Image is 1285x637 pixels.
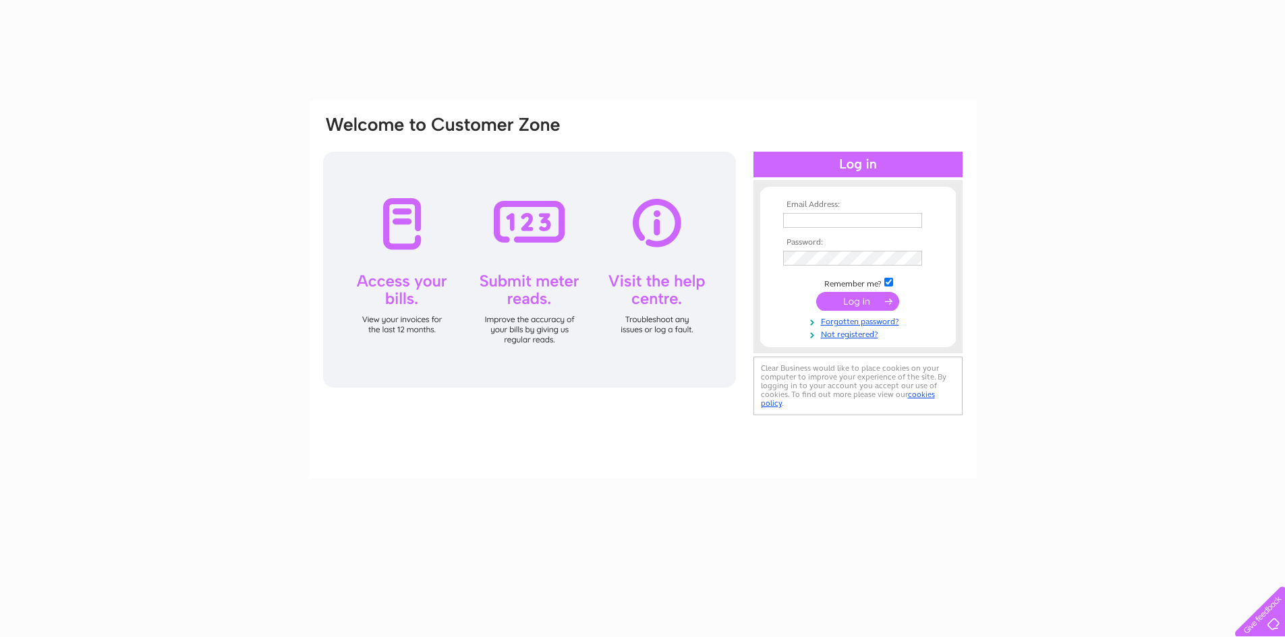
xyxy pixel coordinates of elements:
[780,238,936,247] th: Password:
[780,200,936,210] th: Email Address:
[753,357,963,415] div: Clear Business would like to place cookies on your computer to improve your experience of the sit...
[780,276,936,289] td: Remember me?
[783,314,936,327] a: Forgotten password?
[761,390,935,408] a: cookies policy
[783,327,936,340] a: Not registered?
[816,292,899,311] input: Submit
